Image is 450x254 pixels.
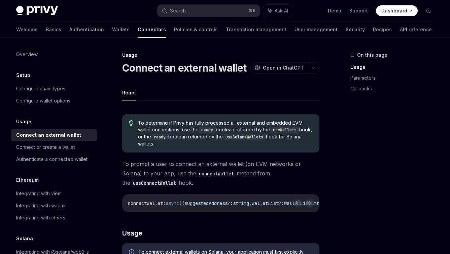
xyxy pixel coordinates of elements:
a: Welcome [16,22,38,38]
div: Overview [16,50,38,58]
a: Connectors [138,22,166,38]
span: , [249,200,252,206]
button: Ask AI [263,5,293,17]
button: Search...⌘K [157,5,260,17]
h5: Solana [16,235,33,243]
span: string [233,200,249,206]
span: ({ [179,200,184,206]
span: Open in ChatGPT [263,65,304,71]
a: Connect or create a wallet [11,141,97,153]
code: ready [151,134,168,140]
a: Demo [328,7,341,14]
span: walletList [252,200,279,206]
a: Authentication [69,22,104,38]
code: ready [199,127,216,133]
a: Basics [46,22,61,38]
svg: Tip [129,120,134,126]
a: Transaction management [226,22,286,38]
a: Integrating with wagmi [11,200,97,212]
h5: Ethereum [16,176,39,184]
span: async [166,200,179,206]
div: Configure chain types [16,85,65,93]
a: Recipes [373,22,392,38]
a: Parameters [350,73,439,83]
h1: Connect an external wallet [122,62,247,74]
button: React [122,85,136,100]
button: Copy the contents from the code block [294,199,303,207]
a: Security [346,22,365,38]
div: Connect or create a wallet [16,143,75,151]
div: Integrating with ethers [16,214,65,222]
span: ?: [228,200,233,206]
code: connectWallet [196,170,237,177]
div: Configure wallet options [16,97,70,105]
a: Connect an external wallet [11,129,97,141]
a: API reference [400,22,432,38]
a: Configure chain types [11,83,97,95]
span: connectWallet [128,200,163,206]
div: Search... [170,7,189,15]
div: Integrating with viem [16,189,62,198]
button: Toggle dark mode [423,5,434,16]
a: Usage [350,62,439,73]
a: Wallets [112,22,130,38]
span: Dashboard [381,7,407,14]
span: To determine if Privy has fully processed all external and embedded EVM wallet connections, use t... [138,120,313,147]
img: dark logo [16,6,58,15]
a: User management [295,22,338,38]
button: Open in ChatGPT [250,62,308,74]
a: Overview [11,48,97,60]
a: Support [349,7,368,14]
h5: Setup [16,71,30,79]
div: Usage [122,52,319,58]
code: useWallets [270,127,299,133]
button: Ask AI [305,199,314,207]
a: Integrating with ethers [11,212,97,224]
span: ?: [279,200,284,206]
span: On this page [357,51,387,59]
div: Connect an external wallet [16,131,81,139]
span: : [163,200,166,206]
a: Dashboard [376,5,418,16]
div: Authenticate a connected wallet [16,155,88,163]
a: Authenticate a connected wallet [11,153,97,165]
span: WalletListEntry [284,200,324,206]
span: suggestedAddress [184,200,228,206]
span: ⌘ K [249,8,256,13]
a: Policies & controls [174,22,218,38]
div: Integrating with wagmi [16,202,65,210]
code: useSolanaWallets [223,134,266,140]
a: Integrating with viem [11,187,97,200]
span: To prompt a user to connect an external wallet (on EVM networks or Solana) to your app, use the m... [122,159,319,187]
h5: Usage [16,118,31,126]
span: Ask AI [275,7,288,14]
a: Configure wallet options [11,95,97,107]
code: useConnectWallet [130,179,179,187]
a: Callbacks [350,83,439,94]
span: Usage [122,228,142,238]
